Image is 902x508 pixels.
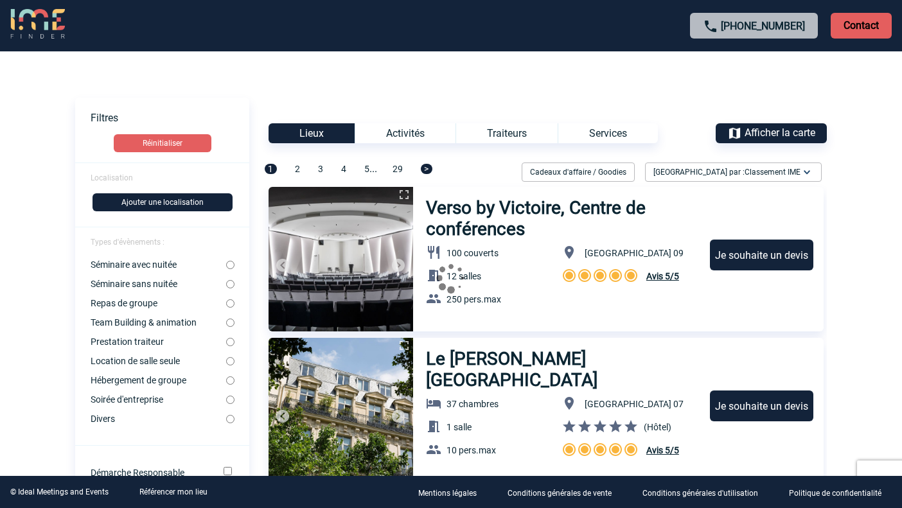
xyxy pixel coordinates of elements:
[269,338,413,482] img: 1.jpg
[421,164,432,174] span: >
[355,123,455,143] div: Activités
[393,164,403,174] span: 29
[585,399,684,409] span: [GEOGRAPHIC_DATA] 07
[93,193,233,211] button: Ajouter une localisation
[426,348,698,390] h3: Le [PERSON_NAME] [GEOGRAPHIC_DATA]
[426,442,441,457] img: baseline_group_white_24dp-b.png
[91,317,226,328] label: Team Building & animation
[295,164,300,174] span: 2
[745,168,800,177] span: Classement IME
[789,489,881,498] p: Politique de confidentialité
[644,422,671,432] span: (Hôtel)
[562,245,577,260] img: baseline_location_on_white_24dp-b.png
[269,187,413,331] img: 1.jpg
[497,486,632,498] a: Conditions générales de vente
[91,112,249,124] p: Filtres
[642,489,758,498] p: Conditions générales d'utilisation
[710,390,813,421] div: Je souhaite un devis
[91,356,226,366] label: Location de salle seule
[269,123,355,143] div: Lieux
[800,166,813,179] img: baseline_expand_more_white_24dp-b.png
[91,394,226,405] label: Soirée d'entreprise
[75,134,249,152] a: Réinitialiser
[562,396,577,411] img: baseline_location_on_white_24dp-b.png
[224,467,232,475] input: Démarche Responsable
[91,468,206,478] label: Démarche Responsable
[703,19,718,34] img: call-24-px.png
[745,127,815,139] span: Afficher la carte
[426,396,441,411] img: baseline_hotel_white_24dp-b.png
[653,166,800,179] span: [GEOGRAPHIC_DATA] par :
[91,238,164,247] span: Types d'évènements :
[91,375,226,385] label: Hébergement de groupe
[522,162,635,182] div: Cadeaux d'affaire / Goodies
[831,13,892,39] p: Contact
[249,162,432,187] div: ...
[508,489,612,498] p: Conditions générales de vente
[265,164,277,174] span: 1
[710,240,813,270] div: Je souhaite un devis
[139,487,208,496] a: Référencer mon lieu
[517,162,640,182] div: Filtrer sur Cadeaux d'affaire / Goodies
[426,245,441,260] img: baseline_restaurant_white_24dp-b.png
[408,486,497,498] a: Mentions légales
[91,337,226,347] label: Prestation traiteur
[91,173,133,182] span: Localisation
[779,486,902,498] a: Politique de confidentialité
[364,164,369,174] span: 5
[418,489,477,498] p: Mentions légales
[91,414,226,424] label: Divers
[341,164,346,174] span: 4
[10,487,109,496] div: © Ideal Meetings and Events
[447,399,499,409] span: 37 chambres
[632,486,779,498] a: Conditions générales d'utilisation
[721,20,805,32] a: [PHONE_NUMBER]
[447,445,496,455] span: 10 pers.max
[426,197,698,240] h3: Verso by Victoire, Centre de conférences
[318,164,323,174] span: 3
[114,134,211,152] button: Réinitialiser
[455,123,558,143] div: Traiteurs
[426,419,441,434] img: baseline_meeting_room_white_24dp-b.png
[447,422,472,432] span: 1 salle
[646,445,679,455] span: Avis 5/5
[558,123,658,143] div: Services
